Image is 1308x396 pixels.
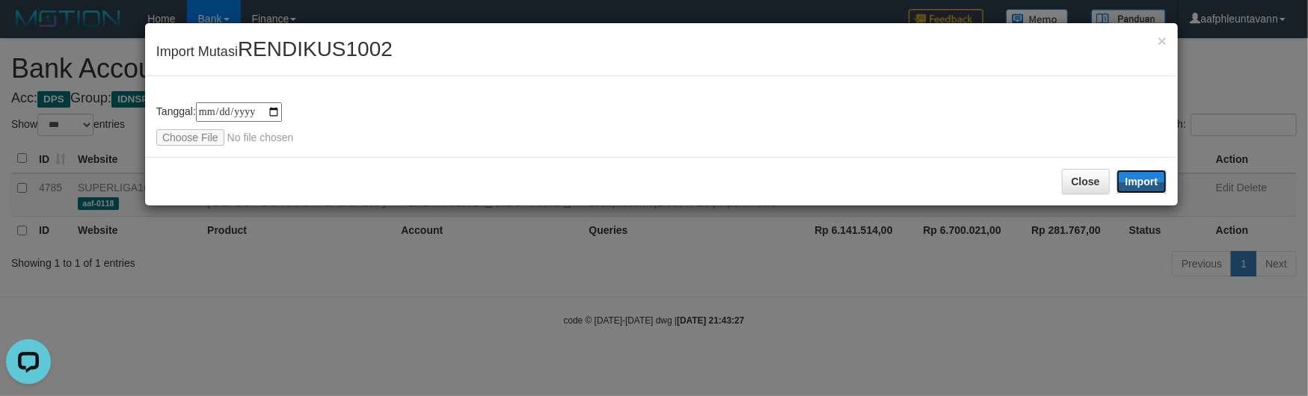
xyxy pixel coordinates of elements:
div: Tanggal: [156,102,1167,146]
button: Open LiveChat chat widget [6,6,51,51]
span: × [1158,32,1167,49]
button: Import [1117,170,1167,194]
span: RENDIKUS1002 [238,37,393,61]
button: Close [1062,169,1110,194]
span: Import Mutasi [156,44,393,59]
button: Close [1158,33,1167,49]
